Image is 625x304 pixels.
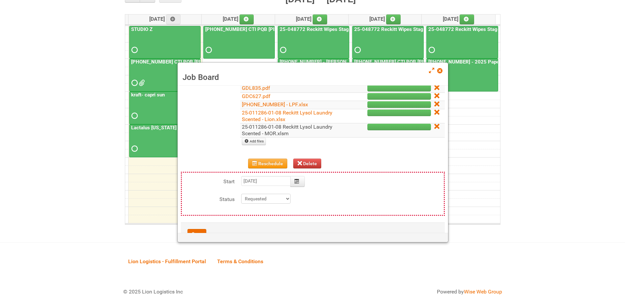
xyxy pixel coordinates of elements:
a: Terms & Conditions [212,251,268,271]
a: Add an event [240,14,254,24]
span: Requested [355,48,359,52]
a: [PHONE_NUMBER] CTI PQB [PERSON_NAME] Real US - blinding day [129,59,201,91]
label: Start [182,176,235,186]
span: [DATE] [223,16,254,22]
span: [DATE] [296,16,327,22]
a: [PHONE_NUMBER] CTI PQB [PERSON_NAME] Real US - blinding day [204,26,358,32]
button: Reschedule [248,159,287,168]
h3: Job Board [183,72,443,82]
a: Wise Web Group [464,289,502,295]
a: kraft- capri sun [130,92,166,98]
a: 25-011286-01-08 Reckitt Lysol Laundry Scented - MOR.xlsm [242,124,332,137]
a: [PHONE_NUMBER] - 2025 Paper Towel Landscape - Packing Day [427,59,574,65]
a: GDC627.pdf [242,93,270,99]
a: [PHONE_NUMBER] - [PERSON_NAME] UFC CUT US [278,59,349,91]
a: 25-048772 Reckitt Wipes Stage 4 - blinding/labeling day [427,26,556,32]
span: Front Label KRAFT batch 2 (02.26.26) - code AZ05 use 2nd.docx Front Label KRAFT batch 2 (02.26.26... [139,81,143,85]
button: Save [187,229,206,239]
span: [DATE] [369,16,401,22]
a: 25-011286-01-08 Reckitt Lysol Laundry Scented - Lion.xlsx [242,110,332,122]
a: STUDIO Z [130,26,154,32]
a: Add an event [460,14,474,24]
span: [DATE] [149,16,181,22]
button: Calendar [290,176,305,187]
span: Requested [131,81,136,85]
span: [DATE] [443,16,474,22]
a: GDL835.pdf [242,85,270,91]
div: © 2025 Lion Logistics Inc [118,283,309,301]
a: Add an event [313,14,327,24]
a: Lion Logistics - Fulfillment Portal [123,251,211,271]
a: Lactalus [US_STATE] [129,124,201,157]
label: Status [182,194,235,203]
span: Requested [280,48,285,52]
div: Powered by [321,288,502,296]
a: Add an event [386,14,401,24]
a: Add an event [166,14,181,24]
span: Lion Logistics - Fulfillment Portal [128,258,206,265]
a: [PHONE_NUMBER] CTI PQB [PERSON_NAME] Real US - blinding day [352,59,424,91]
span: Terms & Conditions [217,258,263,265]
span: Requested [131,146,136,151]
a: [PHONE_NUMBER] - [PERSON_NAME] UFC CUT US [278,59,394,65]
span: Requested [131,48,136,52]
a: 25-048772 Reckitt Wipes Stage 4 - blinding/labeling day [353,26,482,32]
a: [PHONE_NUMBER] - LPF.xlsx [242,101,308,108]
a: 25-048772 Reckitt Wipes Stage 4 - blinding/labeling day [278,26,349,59]
a: 25-048772 Reckitt Wipes Stage 4 - blinding/labeling day [352,26,424,59]
span: Requested [429,48,433,52]
span: Requested [131,114,136,118]
a: Add files [242,138,266,145]
a: 25-048772 Reckitt Wipes Stage 4 - blinding/labeling day [278,26,408,32]
span: Requested [206,48,210,52]
a: kraft- capri sun [129,91,201,124]
a: STUDIO Z [129,26,201,59]
a: 25-048772 Reckitt Wipes Stage 4 - blinding/labeling day [426,26,498,59]
a: [PHONE_NUMBER] - 2025 Paper Towel Landscape - Packing Day [426,59,498,91]
a: [PHONE_NUMBER] CTI PQB [PERSON_NAME] Real US - blinding day [203,26,275,59]
a: [PHONE_NUMBER] CTI PQB [PERSON_NAME] Real US - blinding day [130,59,284,65]
a: Lactalus [US_STATE] [130,125,178,131]
button: Delete [293,159,322,168]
